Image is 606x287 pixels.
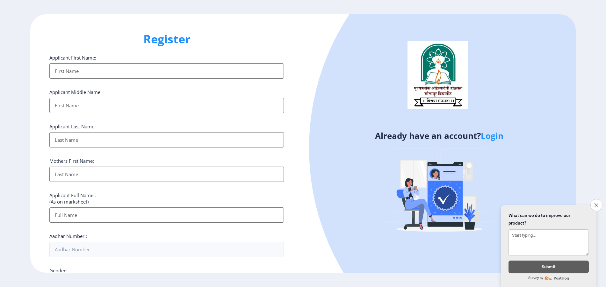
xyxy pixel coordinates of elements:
[49,207,284,223] input: Full Name
[49,63,284,79] input: First Name
[49,158,94,164] label: Mothers First Name:
[408,41,468,109] img: logo
[481,130,503,141] a: Login
[49,89,102,95] label: Applicant Middle Name:
[49,242,284,257] input: Aadhar Number
[308,131,571,141] h4: Already have an account?
[49,233,87,239] label: Aadhar Number :
[49,267,67,274] label: Gender:
[384,136,495,248] img: Verified-rafiki.svg
[49,32,284,47] h1: Register
[49,132,284,147] input: Last Name
[49,192,96,205] label: Applicant Full Name : (As on marksheet)
[49,98,284,113] input: First Name
[49,123,96,130] label: Applicant Last Name:
[49,54,96,61] label: Applicant First Name:
[49,167,284,182] input: Last Name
